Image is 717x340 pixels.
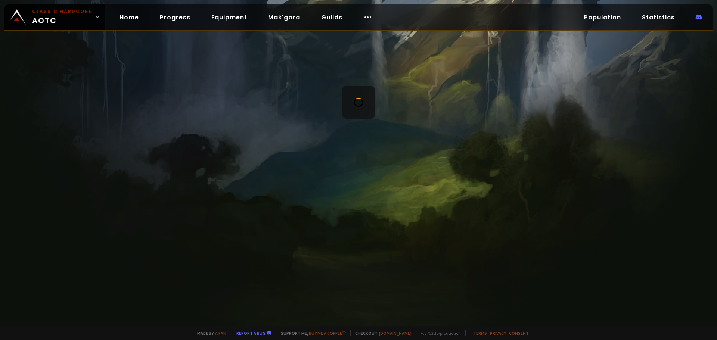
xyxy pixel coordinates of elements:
span: v. d752d5 - production [416,330,461,336]
a: Statistics [636,10,681,25]
a: Consent [509,330,529,336]
a: [DOMAIN_NAME] [379,330,412,336]
span: Made by [193,330,226,336]
a: Classic HardcoreAOTC [4,4,105,30]
a: Guilds [315,10,348,25]
a: Population [578,10,627,25]
a: a fan [215,330,226,336]
a: Progress [154,10,196,25]
small: Classic Hardcore [32,8,92,15]
span: Support me, [276,330,346,336]
a: Buy me a coffee [309,330,346,336]
span: AOTC [32,8,92,26]
a: Mak'gora [262,10,306,25]
a: Home [114,10,145,25]
a: Privacy [490,330,506,336]
a: Report a bug [236,330,266,336]
span: Checkout [350,330,412,336]
a: Equipment [205,10,253,25]
a: Terms [473,330,487,336]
